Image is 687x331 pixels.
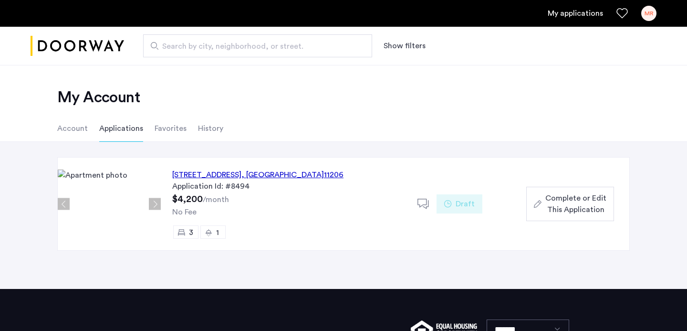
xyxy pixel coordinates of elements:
[57,88,630,107] h2: My Account
[31,28,124,64] a: Cazamio logo
[149,198,161,210] button: Next apartment
[58,170,161,238] img: Apartment photo
[241,171,324,179] span: , [GEOGRAPHIC_DATA]
[58,198,70,210] button: Previous apartment
[548,8,603,19] a: My application
[545,192,606,215] span: Complete or Edit This Application
[384,40,426,52] button: Show or hide filters
[203,196,229,203] sub: /month
[57,115,88,142] li: Account
[526,187,614,221] button: button
[172,169,343,181] div: [STREET_ADDRESS] 11206
[616,8,628,19] a: Favorites
[162,41,345,52] span: Search by city, neighborhood, or street.
[31,28,124,64] img: logo
[456,198,475,210] span: Draft
[198,115,223,142] li: History
[99,115,143,142] li: Applications
[189,229,193,236] span: 3
[143,34,372,57] input: Apartment Search
[172,194,203,204] span: $4,200
[155,115,187,142] li: Favorites
[172,208,197,216] span: No Fee
[216,229,219,236] span: 1
[172,181,406,192] div: Application Id: #8494
[641,6,656,21] div: MR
